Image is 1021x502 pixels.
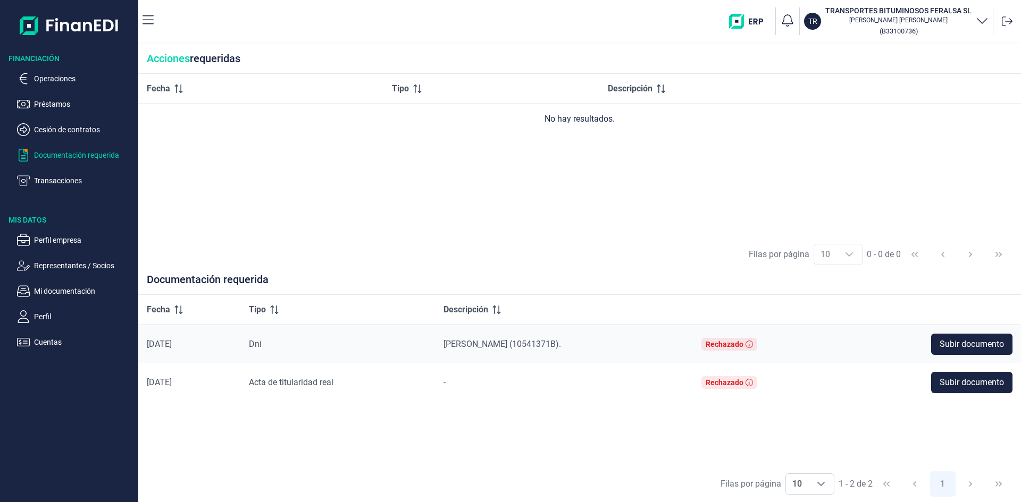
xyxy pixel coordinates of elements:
[958,242,983,267] button: Next Page
[17,310,134,323] button: Perfil
[804,5,989,37] button: TRTRANSPORTES BITUMINOSOS FERALSA SL[PERSON_NAME] [PERSON_NAME](B33100736)
[34,234,134,246] p: Perfil empresa
[786,474,808,494] span: 10
[839,480,873,488] span: 1 - 2 de 2
[249,303,266,316] span: Tipo
[138,44,1021,74] div: requeridas
[34,310,134,323] p: Perfil
[443,303,488,316] span: Descripción
[729,14,771,29] img: erp
[930,471,956,497] button: Page 1
[17,123,134,136] button: Cesión de contratos
[17,259,134,272] button: Representantes / Socios
[867,250,901,259] span: 0 - 0 de 0
[34,259,134,272] p: Representantes / Socios
[940,376,1004,389] span: Subir documento
[392,82,409,95] span: Tipo
[17,174,134,187] button: Transacciones
[874,471,899,497] button: First Page
[880,27,918,35] small: Copiar cif
[34,174,134,187] p: Transacciones
[138,273,1021,295] div: Documentación requerida
[608,82,652,95] span: Descripción
[249,377,333,387] span: Acta de titularidad real
[749,248,809,261] div: Filas por página
[825,5,972,16] h3: TRANSPORTES BITUMINOSOS FERALSA SL
[902,471,927,497] button: Previous Page
[808,16,817,27] p: TR
[930,242,956,267] button: Previous Page
[17,149,134,161] button: Documentación requerida
[931,372,1012,393] button: Subir documento
[147,303,170,316] span: Fecha
[986,471,1011,497] button: Last Page
[34,336,134,348] p: Cuentas
[147,377,232,388] div: [DATE]
[17,234,134,246] button: Perfil empresa
[34,149,134,161] p: Documentación requerida
[958,471,983,497] button: Next Page
[443,377,446,387] span: -
[147,113,1012,125] div: No hay resultados.
[986,242,1011,267] button: Last Page
[17,98,134,110] button: Préstamos
[147,82,170,95] span: Fecha
[17,336,134,348] button: Cuentas
[443,339,561,349] span: [PERSON_NAME] (10541371B).
[34,72,134,85] p: Operaciones
[836,244,862,265] div: Choose
[147,52,190,65] span: Acciones
[34,123,134,136] p: Cesión de contratos
[808,474,834,494] div: Choose
[17,285,134,297] button: Mi documentación
[825,16,972,24] p: [PERSON_NAME] [PERSON_NAME]
[706,340,743,348] div: Rechazado
[20,8,119,42] img: Logo de aplicación
[931,334,1012,355] button: Subir documento
[147,339,232,350] div: [DATE]
[721,478,781,490] div: Filas por página
[34,98,134,110] p: Préstamos
[706,378,743,387] div: Rechazado
[249,339,262,349] span: Dni
[940,338,1004,351] span: Subir documento
[902,242,927,267] button: First Page
[34,285,134,297] p: Mi documentación
[17,72,134,85] button: Operaciones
